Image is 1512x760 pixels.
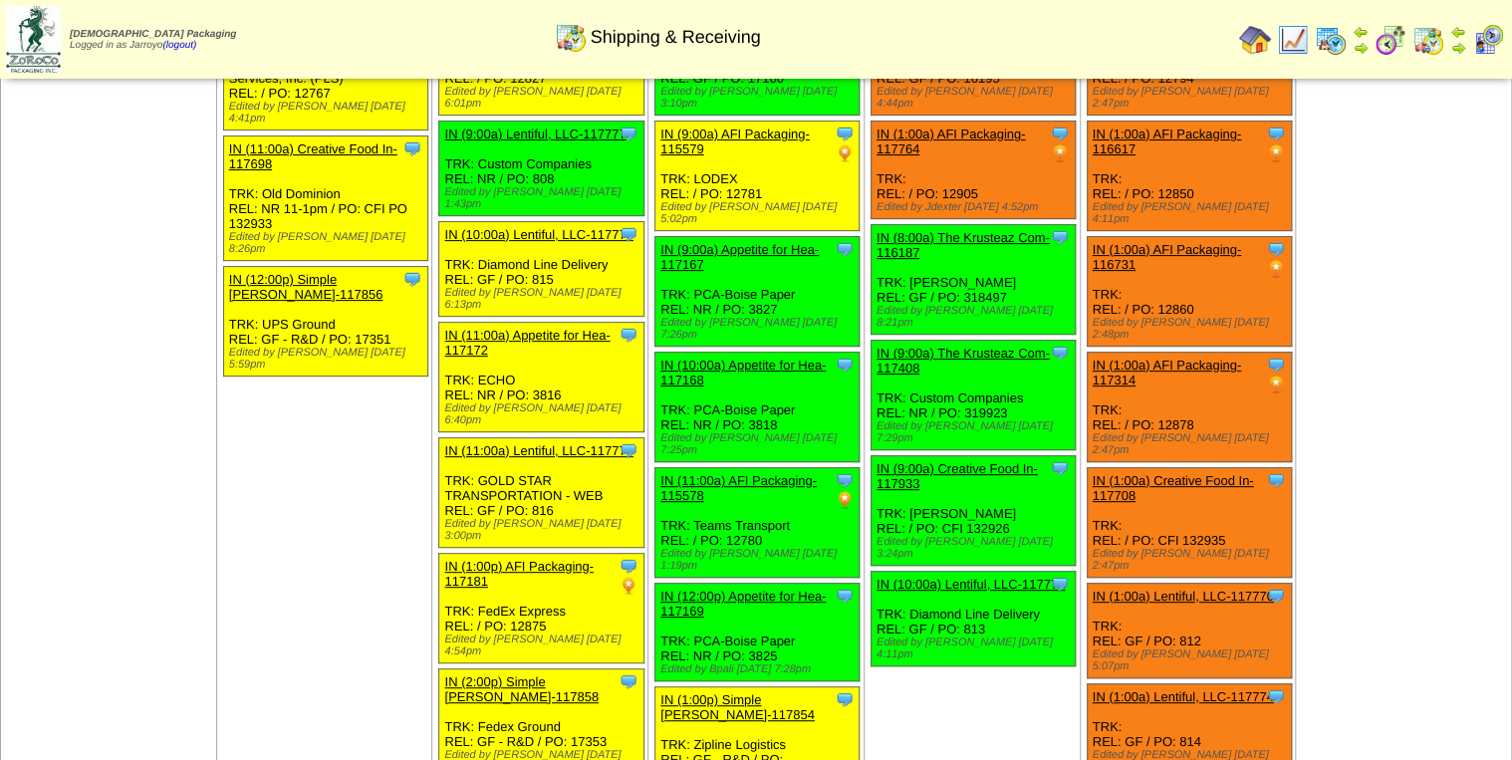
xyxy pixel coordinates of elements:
img: Tooltip [1266,124,1286,143]
div: Edited by [PERSON_NAME] [DATE] 7:29pm [877,420,1075,444]
div: Edited by [PERSON_NAME] [DATE] 1:19pm [660,548,859,572]
div: TRK: Custom Companies REL: NR / PO: 319923 [871,341,1075,450]
img: Tooltip [835,689,855,709]
div: Edited by [PERSON_NAME] [DATE] 5:59pm [229,347,427,371]
img: arrowleft.gif [1353,24,1369,40]
div: Edited by [PERSON_NAME] [DATE] 4:41pm [229,101,427,125]
div: Edited by Jdexter [DATE] 4:52pm [877,201,1075,213]
div: Edited by [PERSON_NAME] [DATE] 7:26pm [660,317,859,341]
img: Tooltip [402,269,422,289]
div: Edited by [PERSON_NAME] [DATE] 4:11pm [1093,201,1291,225]
a: IN (12:00p) Appetite for Hea-117169 [660,589,826,619]
div: TRK: REL: / PO: CFI 132935 [1087,468,1291,578]
a: IN (11:00a) Lentiful, LLC-117776 [444,443,632,458]
img: PO [1050,143,1070,163]
a: IN (1:00p) AFI Packaging-117181 [444,559,594,589]
a: IN (2:00p) Simple [PERSON_NAME]-117858 [444,674,599,704]
div: Edited by [PERSON_NAME] [DATE] 5:07pm [1093,648,1291,672]
a: IN (9:00a) Creative Food In-117933 [877,461,1038,491]
a: IN (1:00p) Simple [PERSON_NAME]-117854 [660,692,815,722]
img: zoroco-logo-small.webp [6,6,61,73]
a: IN (9:00a) AFI Packaging-115579 [660,127,810,156]
img: Tooltip [619,440,638,460]
a: IN (10:00a) Appetite for Hea-117168 [660,358,826,387]
img: Tooltip [1050,458,1070,478]
div: TRK: Diamond Line Delivery REL: GF / PO: 815 [439,222,643,317]
img: Tooltip [619,325,638,345]
img: Tooltip [1266,470,1286,490]
a: IN (9:00a) The Krusteaz Com-117408 [877,346,1050,376]
span: Logged in as Jarroyo [70,29,236,51]
div: TRK: Diamond Line Delivery REL: GF / PO: 813 [871,572,1075,666]
div: Edited by [PERSON_NAME] [DATE] 2:47pm [1093,86,1291,110]
img: Tooltip [835,470,855,490]
div: Edited by [PERSON_NAME] [DATE] 6:40pm [444,402,642,426]
img: PO [835,490,855,510]
div: TRK: PCA-Boise Paper REL: NR / PO: 3827 [655,237,860,347]
a: (logout) [162,40,196,51]
a: IN (9:00a) Lentiful, LLC-117777 [444,127,626,141]
div: Edited by [PERSON_NAME] [DATE] 2:48pm [1093,317,1291,341]
span: [DEMOGRAPHIC_DATA] Packaging [70,29,236,40]
div: TRK: REL: / PO: 12850 [1087,122,1291,231]
img: PO [1266,259,1286,279]
img: Tooltip [1266,355,1286,375]
img: calendarinout.gif [1412,24,1444,56]
a: IN (11:00a) Appetite for Hea-117172 [444,328,610,358]
div: TRK: [PERSON_NAME] REL: / PO: CFI 132926 [871,456,1075,566]
div: TRK: REL: / PO: 12860 [1087,237,1291,347]
div: Edited by [PERSON_NAME] [DATE] 2:47pm [1093,432,1291,456]
div: TRK: PCA-Boise Paper REL: NR / PO: 3825 [655,584,860,681]
div: Edited by [PERSON_NAME] [DATE] 4:44pm [877,86,1075,110]
img: calendarblend.gif [1375,24,1406,56]
div: Edited by [PERSON_NAME] [DATE] 5:02pm [660,201,859,225]
img: Tooltip [1266,239,1286,259]
div: Edited by [PERSON_NAME] [DATE] 3:00pm [444,518,642,542]
div: TRK: [PERSON_NAME] REL: GF / PO: 318497 [871,225,1075,335]
a: IN (1:00a) AFI Packaging-117314 [1093,358,1242,387]
img: Tooltip [619,671,638,691]
div: Edited by [PERSON_NAME] [DATE] 7:25pm [660,432,859,456]
img: PO [619,576,638,596]
img: Tooltip [1050,574,1070,594]
img: calendarprod.gif [1315,24,1347,56]
a: IN (10:00a) Lentiful, LLC-117775 [444,227,632,242]
a: IN (8:00a) The Krusteaz Com-116187 [877,230,1050,260]
a: IN (1:00a) Lentiful, LLC-117774 [1093,689,1274,704]
a: IN (1:00a) Lentiful, LLC-117770 [1093,589,1274,604]
div: Edited by [PERSON_NAME] [DATE] 6:13pm [444,287,642,311]
a: IN (1:00a) AFI Packaging-116617 [1093,127,1242,156]
div: Edited by [PERSON_NAME] [DATE] 3:10pm [660,86,859,110]
img: Tooltip [1266,586,1286,606]
div: TRK: REL: / PO: 12905 [871,122,1075,219]
div: Edited by [PERSON_NAME] [DATE] 4:11pm [877,636,1075,660]
div: Edited by Bpali [DATE] 7:28pm [660,663,859,675]
div: Edited by [PERSON_NAME] [DATE] 8:21pm [877,305,1075,329]
div: Edited by [PERSON_NAME] [DATE] 2:47pm [1093,548,1291,572]
a: IN (1:00a) AFI Packaging-116731 [1093,242,1242,272]
img: calendarcustomer.gif [1472,24,1504,56]
img: arrowright.gif [1450,40,1466,56]
div: TRK: FedEx Express REL: / PO: 12875 [439,554,643,663]
div: Edited by [PERSON_NAME] [DATE] 6:01pm [444,86,642,110]
img: Tooltip [835,355,855,375]
img: line_graph.gif [1277,24,1309,56]
div: TRK: GOLD STAR TRANSPORTATION - WEB REL: GF / PO: 816 [439,438,643,548]
a: IN (1:00a) Creative Food In-117708 [1093,473,1254,503]
img: PO [1266,375,1286,394]
div: Edited by [PERSON_NAME] [DATE] 3:24pm [877,536,1075,560]
a: IN (10:00a) Lentiful, LLC-117772 [877,577,1065,592]
div: Edited by [PERSON_NAME] [DATE] 4:54pm [444,633,642,657]
div: TRK: PCA-Boise Paper REL: NR / PO: 3818 [655,353,860,462]
div: TRK: REL: / PO: 12878 [1087,353,1291,462]
div: TRK: ECHO REL: NR / PO: 3816 [439,323,643,432]
img: Tooltip [1050,343,1070,363]
img: Tooltip [835,586,855,606]
div: Edited by [PERSON_NAME] [DATE] 8:26pm [229,231,427,255]
img: PO [1266,143,1286,163]
img: Tooltip [1266,686,1286,706]
img: Tooltip [835,124,855,143]
a: IN (11:00a) AFI Packaging-115578 [660,473,817,503]
img: arrowleft.gif [1450,24,1466,40]
div: TRK: Custom Companies REL: NR / PO: 808 [439,122,643,216]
